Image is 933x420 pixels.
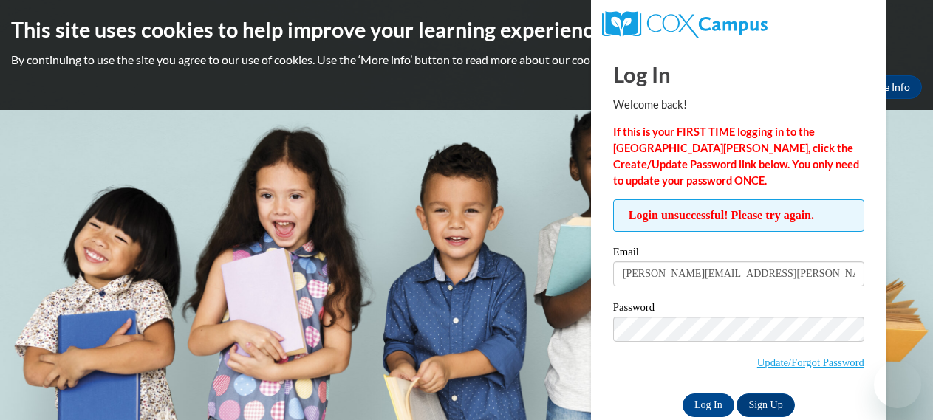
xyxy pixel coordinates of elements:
a: Sign Up [737,393,794,417]
span: Login unsuccessful! Please try again. [613,199,864,232]
p: Welcome back! [613,97,864,113]
iframe: Button to launch messaging window [874,361,921,408]
label: Password [613,302,864,317]
p: By continuing to use the site you agree to our use of cookies. Use the ‘More info’ button to read... [11,52,922,68]
h2: This site uses cookies to help improve your learning experience. [11,15,922,44]
strong: If this is your FIRST TIME logging in to the [GEOGRAPHIC_DATA][PERSON_NAME], click the Create/Upd... [613,125,859,187]
label: Email [613,247,864,261]
h1: Log In [613,59,864,89]
a: More Info [852,75,922,99]
input: Log In [683,393,734,417]
a: Update/Forgot Password [757,357,864,368]
img: COX Campus [602,11,768,38]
